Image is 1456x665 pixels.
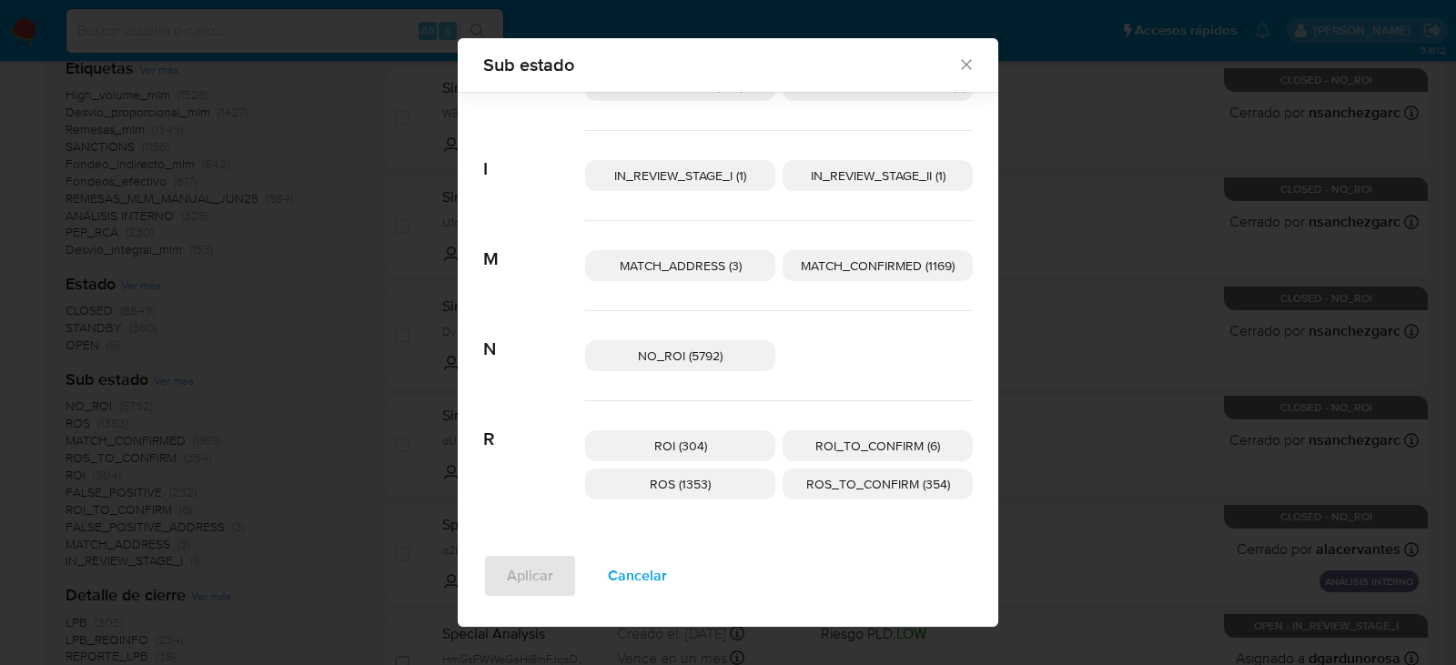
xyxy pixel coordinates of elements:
[483,55,957,74] span: Sub estado
[585,250,775,281] div: MATCH_ADDRESS (3)
[801,257,955,275] span: MATCH_CONFIRMED (1169)
[638,347,723,365] span: NO_ROI (5792)
[608,556,667,596] span: Cancelar
[585,469,775,499] div: ROS (1353)
[783,250,973,281] div: MATCH_CONFIRMED (1169)
[806,475,950,493] span: ROS_TO_CONFIRM (354)
[584,554,691,598] button: Cancelar
[783,469,973,499] div: ROS_TO_CONFIRM (354)
[811,166,945,185] span: IN_REVIEW_STAGE_II (1)
[483,221,585,270] span: M
[614,166,746,185] span: IN_REVIEW_STAGE_I (1)
[783,430,973,461] div: ROI_TO_CONFIRM (6)
[620,257,742,275] span: MATCH_ADDRESS (3)
[585,160,775,191] div: IN_REVIEW_STAGE_I (1)
[585,430,775,461] div: ROI (304)
[650,475,711,493] span: ROS (1353)
[815,437,940,455] span: ROI_TO_CONFIRM (6)
[957,55,974,72] button: Cerrar
[483,311,585,360] span: N
[483,401,585,450] span: R
[483,131,585,180] span: I
[654,437,707,455] span: ROI (304)
[783,160,973,191] div: IN_REVIEW_STAGE_II (1)
[585,340,775,371] div: NO_ROI (5792)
